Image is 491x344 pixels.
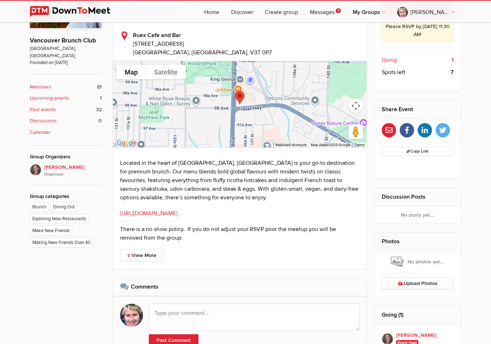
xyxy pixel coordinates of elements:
i: Organizer [44,171,102,178]
span: [PERSON_NAME] [44,163,102,178]
img: Google [115,138,138,148]
a: Messages1 [304,1,347,22]
div: Group categories [30,193,102,200]
a: Discover [225,1,259,22]
span: Map data ©2025 Google [311,143,350,147]
a: Upload Photos [382,277,454,290]
a: View More [120,249,164,262]
b: Ruex Cafe and Bar [133,32,181,39]
a: [URL][DOMAIN_NAME] [120,210,178,217]
span: Founded on [DATE] [30,59,102,66]
b: 7 [450,68,454,77]
b: Discussions [30,117,57,125]
span: There is a no show policy. If you do not adjust your RSVP prior the meetup you will be removed fr... [120,226,336,241]
a: [PERSON_NAME] [391,1,461,22]
button: Show street map [116,65,146,79]
b: Calendar [30,128,51,136]
button: Show satellite imagery [146,65,186,79]
h2: Share Event [382,101,454,118]
div: [DATE] 11:30 AM PDT [120,6,359,24]
a: Discussion Posts [382,193,426,200]
button: Copy Link [382,147,454,156]
a: Discussions 0 [30,117,102,125]
span: [STREET_ADDRESS] [133,40,359,48]
button: Drag Pegman onto the map to open Street View [349,125,363,139]
span: Located in the heart of [GEOGRAPHIC_DATA], [GEOGRAPHIC_DATA] is your go-to destination for premiu... [120,159,358,201]
h2: Comments [120,278,359,295]
span: No photos yet... [391,256,444,268]
button: Map camera controls [349,99,363,113]
a: Terms (opens in new tab) [354,143,364,147]
span: 1 [100,94,102,102]
a: Open this area in Google Maps (opens a new window) [115,138,138,148]
b: Upcoming events [30,94,69,102]
b: Past events [30,106,56,114]
a: [PERSON_NAME]Organizer [30,164,102,178]
div: Please RSVP by [DATE] 11:30 AM [382,19,454,42]
a: Home [198,1,225,22]
span: 0 [98,117,102,125]
b: 1 [451,56,454,64]
a: Past events 32 [30,106,102,114]
span: 32 [96,106,102,114]
span: Going [382,56,397,64]
span: Spots left [382,68,405,77]
b: Members [30,83,51,91]
button: Add to calendar [133,16,185,23]
a: My Groups [347,1,391,22]
div: Group Organizers [30,153,102,161]
div: No posts yet... [375,206,461,223]
span: 1 [336,8,341,13]
a: Members 81 [30,83,102,91]
img: DownToMeet [30,6,121,17]
span: [GEOGRAPHIC_DATA], [GEOGRAPHIC_DATA], V3T 0P7 [133,49,272,56]
a: Vancouver Brunch Club [30,37,96,44]
a: Calendar [30,128,102,136]
span: 81 [97,83,102,91]
a: Upcoming events 1 [30,94,102,102]
span: Copy Link [407,149,428,154]
h2: Going (1) [382,306,454,323]
img: vicki sawyer [30,164,41,176]
button: Keyboard shortcuts [276,142,307,148]
span: [GEOGRAPHIC_DATA], [GEOGRAPHIC_DATA] [30,45,102,59]
a: Create group [259,1,304,22]
a: Photos [382,238,400,245]
b: [PERSON_NAME] [396,331,436,339]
